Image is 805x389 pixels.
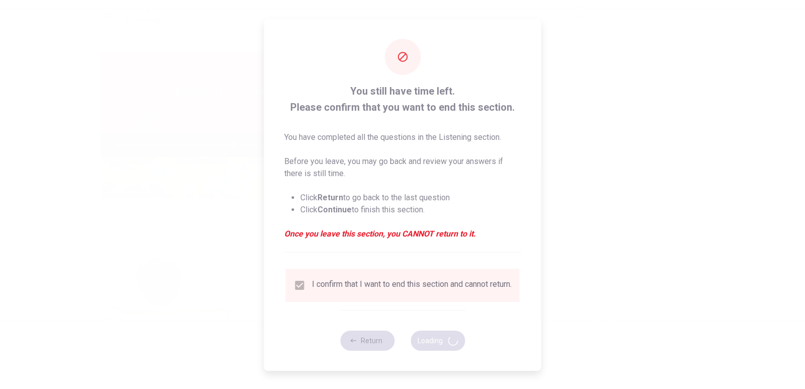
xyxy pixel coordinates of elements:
[300,192,521,204] li: Click to go back to the last question
[340,331,394,351] button: Return
[300,204,521,216] li: Click to finish this section.
[312,279,512,291] div: I confirm that I want to end this section and cannot return.
[284,228,521,240] em: Once you leave this section, you CANNOT return to it.
[317,205,352,214] strong: Continue
[411,331,465,351] button: Loading
[284,131,521,143] p: You have completed all the questions in the Listening section.
[284,155,521,180] p: Before you leave, you may go back and review your answers if there is still time.
[284,83,521,115] span: You still have time left. Please confirm that you want to end this section.
[317,193,343,202] strong: Return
